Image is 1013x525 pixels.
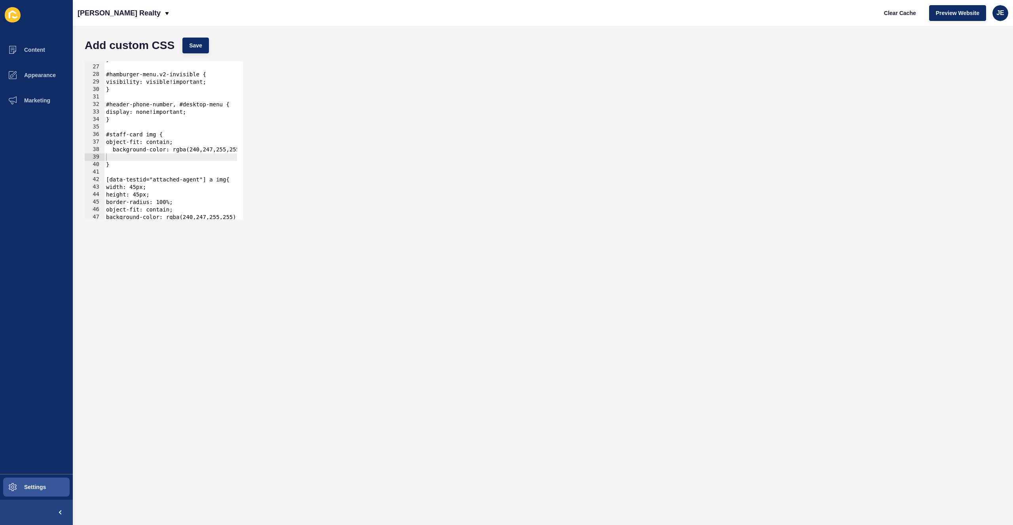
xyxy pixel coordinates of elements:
[85,198,104,206] div: 45
[85,93,104,101] div: 31
[85,183,104,191] div: 43
[85,63,104,71] div: 27
[85,101,104,108] div: 32
[85,213,104,221] div: 47
[189,42,202,49] span: Save
[884,9,916,17] span: Clear Cache
[85,116,104,123] div: 34
[877,5,923,21] button: Clear Cache
[85,176,104,183] div: 42
[936,9,979,17] span: Preview Website
[85,153,104,161] div: 39
[996,9,1004,17] span: JE
[78,3,161,23] p: [PERSON_NAME] Realty
[85,78,104,86] div: 29
[85,71,104,78] div: 28
[85,161,104,168] div: 40
[85,206,104,213] div: 46
[85,42,175,49] h1: Add custom CSS
[929,5,986,21] button: Preview Website
[85,123,104,131] div: 35
[85,131,104,138] div: 36
[85,138,104,146] div: 37
[85,168,104,176] div: 41
[85,146,104,153] div: 38
[85,108,104,116] div: 33
[85,86,104,93] div: 30
[182,38,209,53] button: Save
[85,191,104,198] div: 44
